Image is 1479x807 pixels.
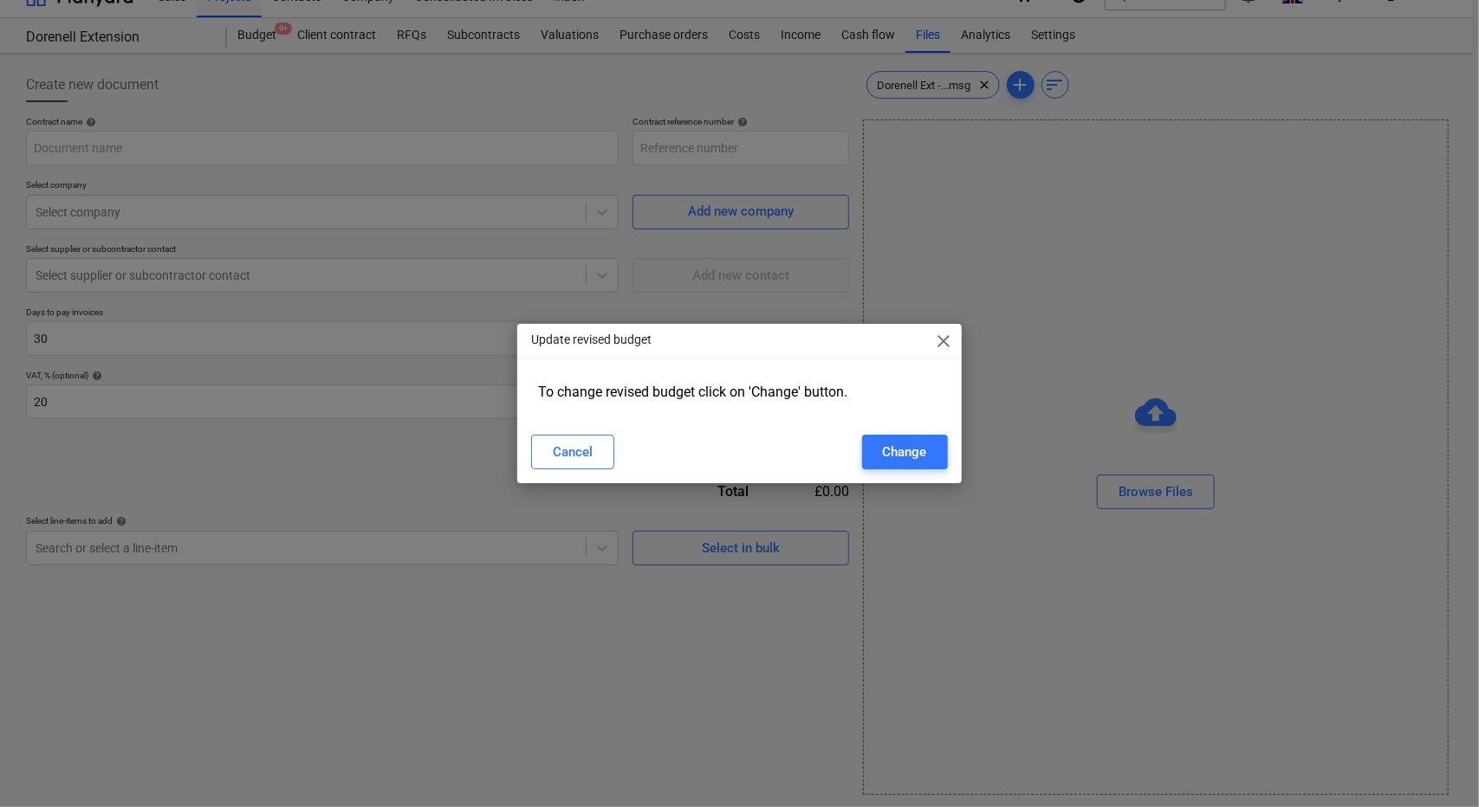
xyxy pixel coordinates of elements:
button: Change [862,435,948,469]
div: Cancel [553,441,593,463]
iframe: Chat Widget [1392,724,1479,807]
div: To change revised budget click on 'Change' button. [531,377,947,407]
p: Update revised budget [531,331,652,349]
div: Change [883,441,927,463]
span: close [934,331,955,352]
button: Cancel [531,435,614,469]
